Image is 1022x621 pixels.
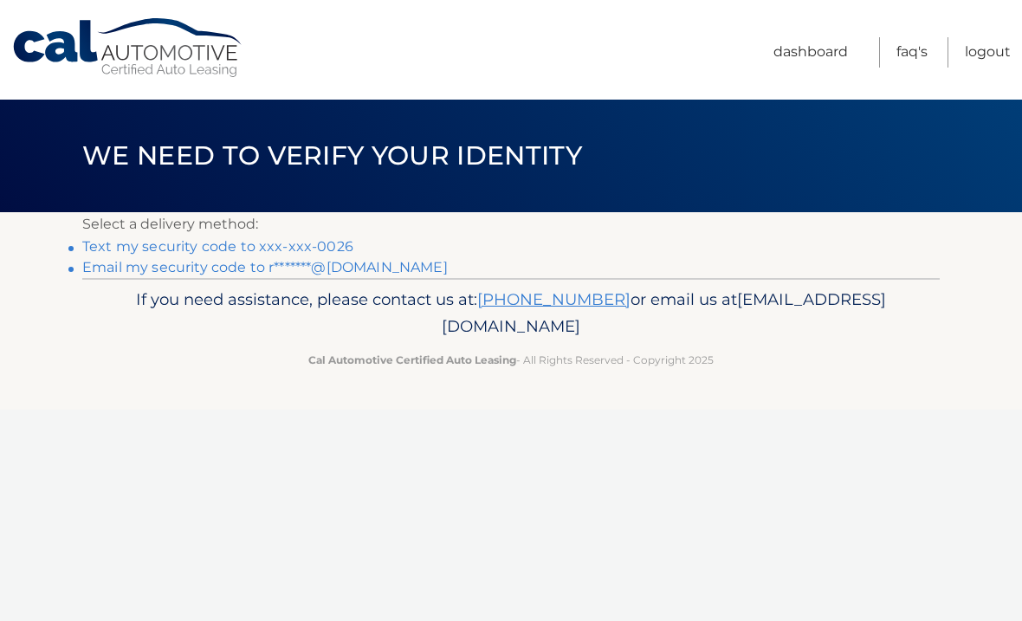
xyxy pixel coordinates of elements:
a: Text my security code to xxx-xxx-0026 [82,238,353,255]
p: If you need assistance, please contact us at: or email us at [94,286,928,341]
a: Logout [965,37,1011,68]
p: Select a delivery method: [82,212,940,236]
span: We need to verify your identity [82,139,582,171]
a: [PHONE_NUMBER] [477,289,631,309]
strong: Cal Automotive Certified Auto Leasing [308,353,516,366]
a: FAQ's [896,37,928,68]
a: Cal Automotive [11,17,245,79]
a: Email my security code to r*******@[DOMAIN_NAME] [82,259,448,275]
p: - All Rights Reserved - Copyright 2025 [94,351,928,369]
a: Dashboard [773,37,848,68]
